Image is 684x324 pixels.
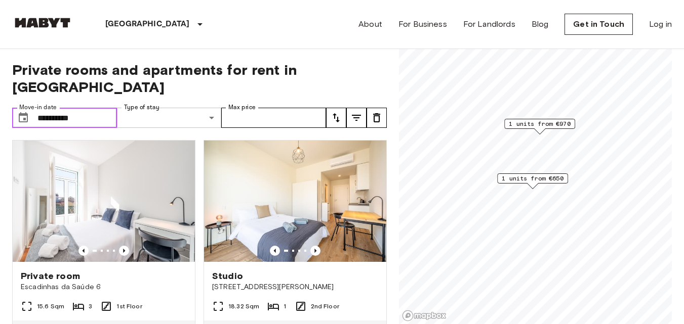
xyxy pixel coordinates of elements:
[358,18,382,30] a: About
[21,282,187,292] span: Escadinhas da Saúde 6
[402,310,447,321] a: Mapbox logo
[310,246,320,256] button: Previous image
[212,270,243,282] span: Studio
[398,18,447,30] a: For Business
[502,174,564,183] span: 1 units from €650
[119,246,129,256] button: Previous image
[21,270,80,282] span: Private room
[212,282,378,292] span: [STREET_ADDRESS][PERSON_NAME]
[204,141,386,262] img: Marketing picture of unit PT-17-148-204-01
[228,103,256,112] label: Max price
[463,18,515,30] a: For Landlords
[311,302,339,311] span: 2nd Floor
[228,302,259,311] span: 18.32 Sqm
[284,302,286,311] span: 1
[326,108,346,128] button: tune
[12,18,73,28] img: Habyt
[270,246,280,256] button: Previous image
[78,246,89,256] button: Previous image
[12,61,387,96] span: Private rooms and apartments for rent in [GEOGRAPHIC_DATA]
[367,108,387,128] button: tune
[124,103,159,112] label: Type of stay
[116,302,142,311] span: 1st Floor
[89,302,92,311] span: 3
[532,18,549,30] a: Blog
[649,18,672,30] a: Log in
[346,108,367,128] button: tune
[105,18,190,30] p: [GEOGRAPHIC_DATA]
[13,141,195,262] img: Marketing picture of unit PT-17-007-003-02H
[509,119,571,128] span: 1 units from €970
[13,108,33,128] button: Choose date, selected date is 11 Sep 2025
[497,173,568,189] div: Map marker
[504,119,575,134] div: Map marker
[37,302,64,311] span: 15.6 Sqm
[565,14,633,35] a: Get in Touch
[19,103,57,112] label: Move-in date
